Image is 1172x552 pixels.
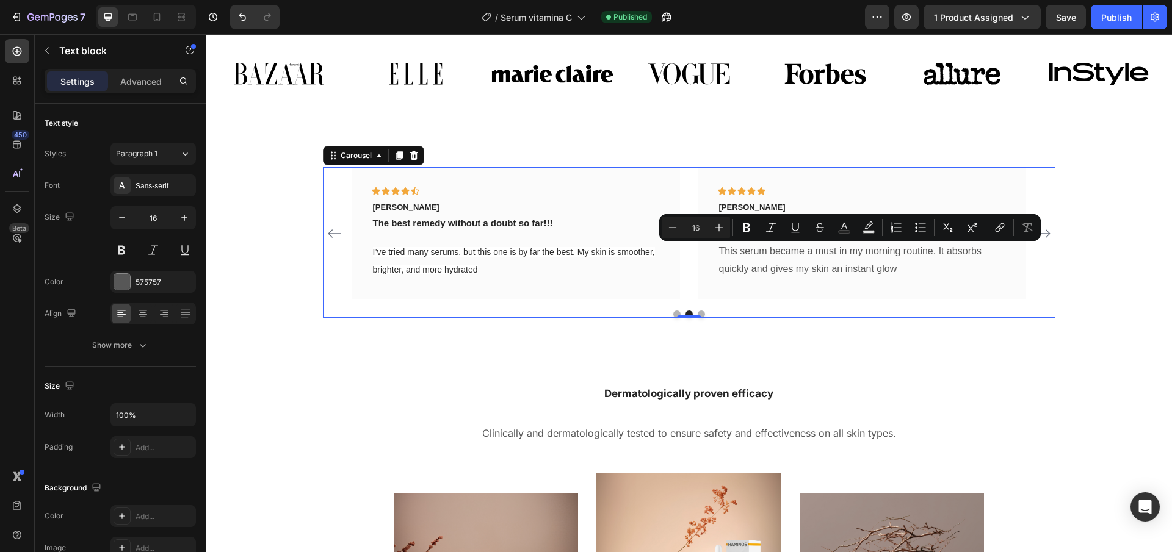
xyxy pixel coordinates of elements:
[120,75,162,88] p: Advanced
[230,5,280,29] div: Undo/Redo
[110,143,196,165] button: Paragraph 1
[92,339,149,351] div: Show more
[924,5,1041,29] button: 1 product assigned
[512,207,801,245] div: Rich Text Editor. Editing area: main
[480,276,487,284] button: Dot
[12,130,29,140] div: 450
[45,148,66,159] div: Styles
[934,11,1013,24] span: 1 product assigned
[45,334,196,356] button: Show more
[136,277,193,288] div: 575757
[45,306,79,322] div: Align
[9,223,29,233] div: Beta
[501,11,572,24] span: Serum vitamina C
[136,511,193,522] div: Add...
[513,167,800,179] p: [PERSON_NAME]
[1130,492,1160,522] div: Open Intercom Messenger
[60,75,95,88] p: Settings
[468,276,475,284] button: Dot
[111,404,195,426] input: Auto
[1056,12,1076,23] span: Save
[116,148,157,159] span: Paragraph 1
[613,12,647,23] span: Published
[1046,5,1086,29] button: Save
[45,209,77,226] div: Size
[1091,5,1142,29] button: Publish
[45,409,65,420] div: Width
[513,209,800,244] p: This serum became a must in my morning routine. It absorbs quickly and gives my skin an instant glow
[495,11,498,24] span: /
[206,34,1172,552] iframe: Design area
[399,353,568,365] span: Dermatologically proven efficacy
[1101,11,1132,24] div: Publish
[59,43,163,58] p: Text block
[659,214,1041,241] div: Editor contextual toolbar
[45,442,73,453] div: Padding
[45,480,104,496] div: Background
[80,10,85,24] p: 7
[45,276,63,287] div: Color
[513,181,800,196] p: in my case it is being spectacular
[45,378,77,395] div: Size
[118,390,848,408] p: Clinically and dermatologically tested to ensure safety and effectiveness on all skin types.
[828,190,848,209] button: Carousel Next Arrow
[136,442,193,453] div: Add...
[45,180,60,191] div: Font
[45,511,63,522] div: Color
[45,118,78,129] div: Text style
[492,276,499,284] button: Dot
[132,116,168,127] div: Carousel
[136,181,193,192] div: Sans-serif
[5,5,91,29] button: 7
